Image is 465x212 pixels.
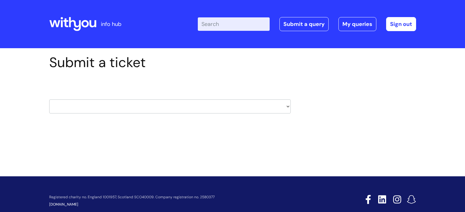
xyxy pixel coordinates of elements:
a: [DOMAIN_NAME] [49,202,78,207]
h1: Submit a ticket [49,54,291,71]
div: | - [198,17,416,31]
input: Search [198,17,270,31]
a: Sign out [386,17,416,31]
p: info hub [101,19,121,29]
p: Registered charity no. England 1001957, Scotland SCO40009. Company registration no. 2580377 [49,195,322,199]
a: Submit a query [279,17,329,31]
a: My queries [338,17,376,31]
